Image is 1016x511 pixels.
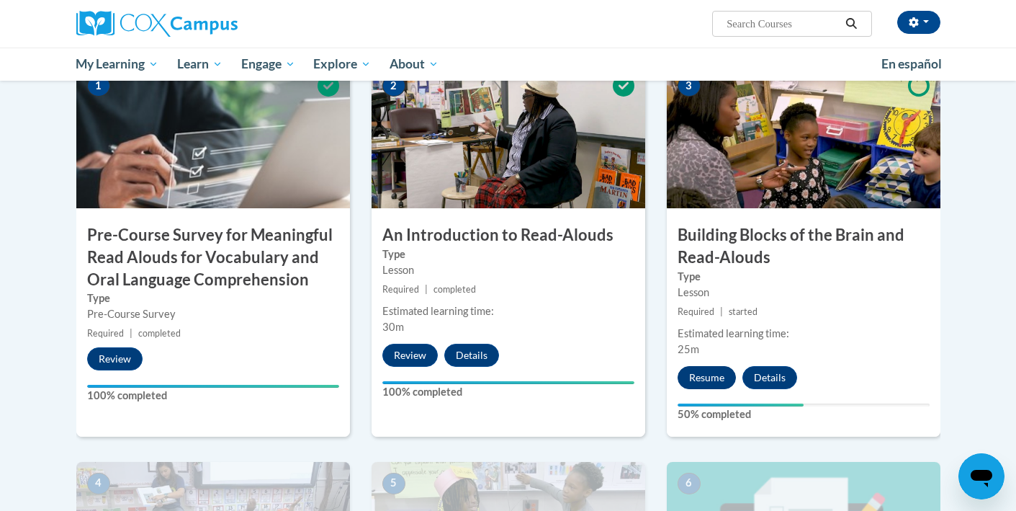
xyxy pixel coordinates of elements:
[382,75,405,97] span: 2
[76,55,158,73] span: My Learning
[177,55,222,73] span: Learn
[87,328,124,339] span: Required
[232,48,305,81] a: Engage
[725,15,840,32] input: Search Courses
[382,303,634,319] div: Estimated learning time:
[76,224,350,290] h3: Pre-Course Survey for Meaningful Read Alouds for Vocabulary and Oral Language Comprehension
[678,306,714,317] span: Required
[138,328,181,339] span: completed
[382,473,405,494] span: 5
[372,224,645,246] h3: An Introduction to Read-Alouds
[872,49,951,79] a: En español
[130,328,132,339] span: |
[87,385,339,388] div: Your progress
[881,56,942,71] span: En español
[87,473,110,494] span: 4
[678,326,930,342] div: Estimated learning time:
[382,384,634,400] label: 100% completed
[382,262,634,278] div: Lesson
[720,306,723,317] span: |
[87,306,339,322] div: Pre-Course Survey
[433,284,476,295] span: completed
[897,11,940,34] button: Account Settings
[390,55,439,73] span: About
[55,48,962,81] div: Main menu
[372,64,645,208] img: Course Image
[742,366,797,389] button: Details
[87,347,143,370] button: Review
[382,284,419,295] span: Required
[76,64,350,208] img: Course Image
[958,453,1004,499] iframe: Button to launch messaging window
[241,55,295,73] span: Engage
[678,75,701,97] span: 3
[87,388,339,404] label: 100% completed
[380,48,448,81] a: About
[313,55,371,73] span: Explore
[667,64,940,208] img: Course Image
[678,285,930,301] div: Lesson
[67,48,168,81] a: My Learning
[87,290,339,306] label: Type
[425,284,428,295] span: |
[678,343,699,355] span: 25m
[678,269,930,285] label: Type
[87,75,110,97] span: 1
[444,344,499,367] button: Details
[678,366,736,389] button: Resume
[382,321,404,333] span: 30m
[678,406,930,422] label: 50% completed
[840,15,862,32] button: Search
[76,11,350,37] a: Cox Campus
[304,48,380,81] a: Explore
[382,246,634,262] label: Type
[729,306,757,317] span: started
[382,381,634,384] div: Your progress
[76,11,238,37] img: Cox Campus
[678,473,701,494] span: 6
[678,404,804,406] div: Your progress
[667,224,940,269] h3: Building Blocks of the Brain and Read-Alouds
[168,48,232,81] a: Learn
[382,344,438,367] button: Review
